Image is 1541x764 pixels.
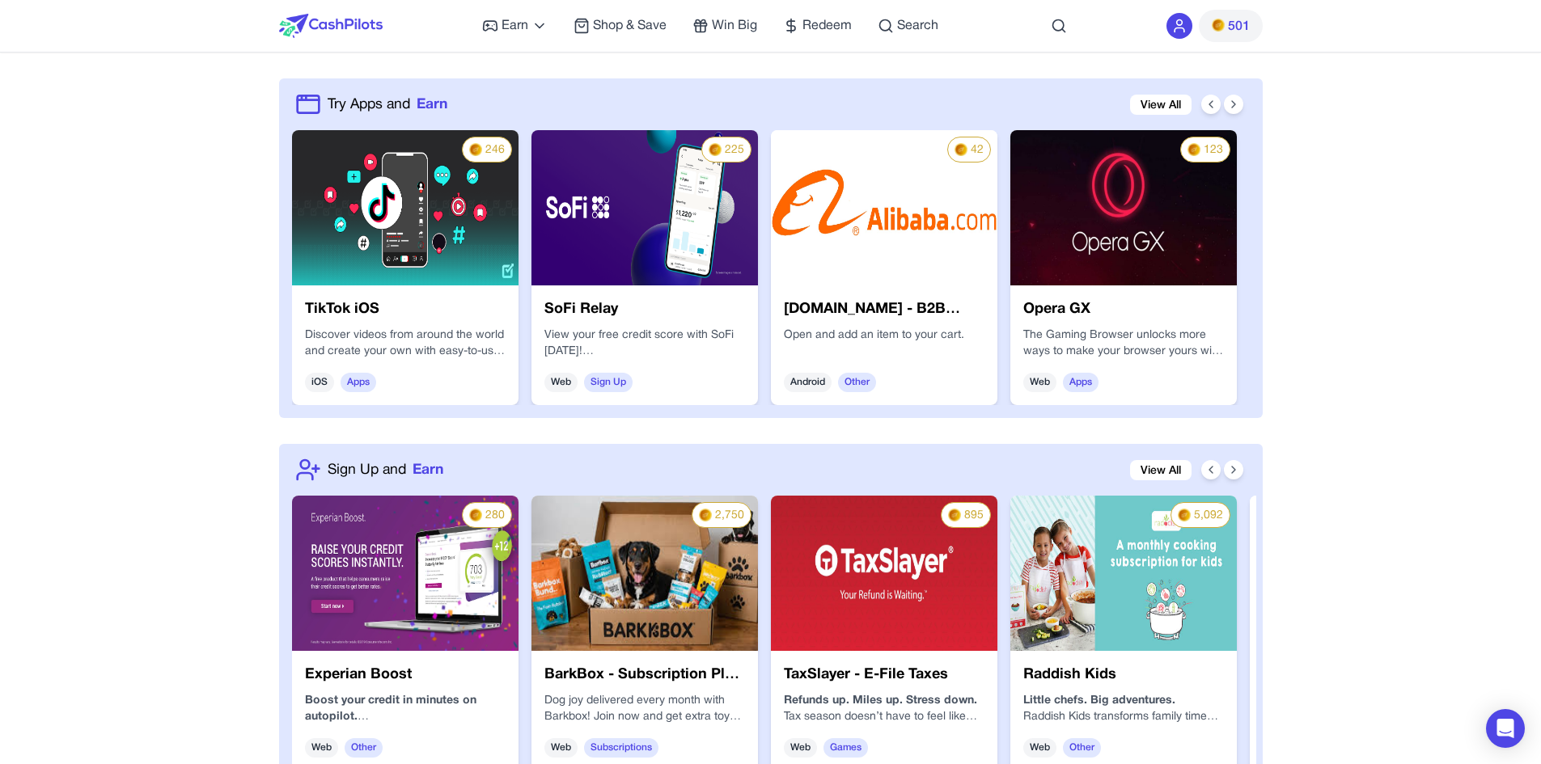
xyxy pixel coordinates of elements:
[715,508,744,524] span: 2,750
[1212,19,1225,32] img: PMs
[964,508,984,524] span: 895
[328,459,443,480] a: Sign Up andEarn
[328,94,410,115] span: Try Apps and
[345,738,383,758] span: Other
[482,16,548,36] a: Earn
[1023,298,1224,321] h3: Opera GX
[802,16,852,36] span: Redeem
[485,142,505,158] span: 246
[305,664,506,686] h3: Experian Boost
[1063,373,1099,392] span: Apps
[1023,695,1175,706] strong: Little chefs. Big adventures.
[771,130,997,285] img: ae2287b4-07ec-4f56-bc75-87ce4c8354d7.jpg
[544,327,745,360] p: View your free credit score with SoFi [DATE]!
[771,496,997,651] img: b8bf13b7-ef6e-416f-965b-4111eaa8d699.jpg
[1023,738,1056,758] span: Web
[1228,17,1250,36] span: 501
[292,130,519,285] img: ef2eb30f-3ccc-4539-ab7c-bdb37858efec.png
[784,695,977,706] strong: Refunds up. Miles up. Stress down.
[485,508,505,524] span: 280
[823,738,868,758] span: Games
[544,664,745,686] h3: BarkBox - Subscription Plan Purchase
[784,738,817,758] span: Web
[584,373,633,392] span: Sign Up
[1188,143,1200,156] img: PMs
[328,459,406,480] span: Sign Up and
[305,695,476,722] strong: Boost your credit in minutes on autopilot.
[897,16,938,36] span: Search
[1194,508,1223,524] span: 5,092
[502,16,528,36] span: Earn
[305,738,338,758] span: Web
[305,373,334,392] span: iOS
[341,373,376,392] span: Apps
[1130,460,1192,480] a: View All
[699,509,712,521] img: PMs
[838,373,876,392] span: Other
[544,738,578,758] span: Web
[469,143,482,156] img: PMs
[544,298,745,321] h3: SoFi Relay
[584,738,658,758] span: Subscriptions
[784,298,984,321] h3: [DOMAIN_NAME] - B2B marketplace - Android
[574,16,667,36] a: Shop & Save
[709,143,722,156] img: PMs
[784,664,984,686] h3: TaxSlayer - E-File Taxes
[1486,709,1525,748] div: Open Intercom Messenger
[784,373,832,392] span: Android
[544,373,578,392] span: Web
[417,94,447,115] span: Earn
[1063,738,1101,758] span: Other
[1023,327,1224,360] p: The Gaming Browser unlocks more ways to make your browser yours with deeper personalization and a...
[725,142,744,158] span: 225
[1199,10,1263,42] button: PMs501
[784,327,984,344] p: Open and add an item to your cart.
[292,496,519,651] img: 795ee3c7-3d98-401e-9893-350867457124.jpeg
[305,327,506,360] p: Discover videos from around the world and create your own with easy-to-use tools to capture your ...
[413,459,443,480] span: Earn
[544,693,745,725] p: Dog joy delivered every month with Barkbox! Join now and get extra toys for a year!
[1023,664,1224,686] h3: Raddish Kids
[783,16,852,36] a: Redeem
[305,298,506,321] h3: TikTok iOS
[1010,496,1237,651] img: aeafdfe0-675e-42ec-8937-f13a92b1b709.jpeg
[593,16,667,36] span: Shop & Save
[712,16,757,36] span: Win Big
[878,16,938,36] a: Search
[1178,509,1191,521] img: PMs
[1130,95,1192,115] a: View All
[948,509,961,521] img: PMs
[1023,709,1224,725] p: Raddish Kids transforms family time into tasty, hands-on learning. Every month, your child gets a...
[1204,142,1223,158] span: 123
[531,496,758,651] img: 3fafba5c-8bf3-4aa3-85b3-6e6b047ec667.jpeg
[279,14,383,38] img: CashPilots Logo
[469,509,482,521] img: PMs
[531,130,758,285] img: 3161566a-ea66-414f-a253-cdcb10b0599b.png
[1023,373,1056,392] span: Web
[692,16,757,36] a: Win Big
[1250,496,1476,651] img: 530743fb-e7e6-46b8-af93-3c6af253ad07.png
[955,143,967,156] img: PMs
[328,94,447,115] a: Try Apps andEarn
[784,709,984,725] p: Tax season doesn’t have to feel like turbulence. With , you can file your federal and state taxes...
[1010,130,1237,285] img: 87ef8a01-ce4a-4a8e-a49b-e11f102f1b08.webp
[971,142,984,158] span: 42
